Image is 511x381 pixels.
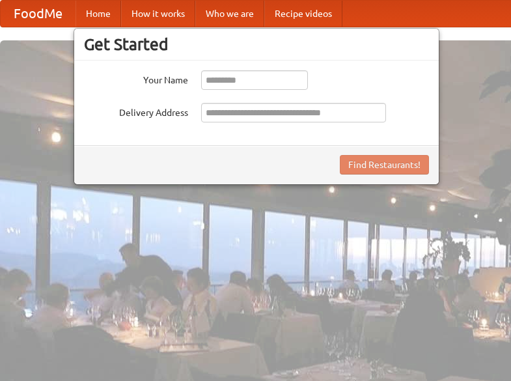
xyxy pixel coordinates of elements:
[340,155,429,175] button: Find Restaurants!
[84,70,188,87] label: Your Name
[1,1,76,27] a: FoodMe
[76,1,121,27] a: Home
[84,103,188,119] label: Delivery Address
[84,35,429,54] h3: Get Started
[195,1,264,27] a: Who we are
[264,1,342,27] a: Recipe videos
[121,1,195,27] a: How it works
